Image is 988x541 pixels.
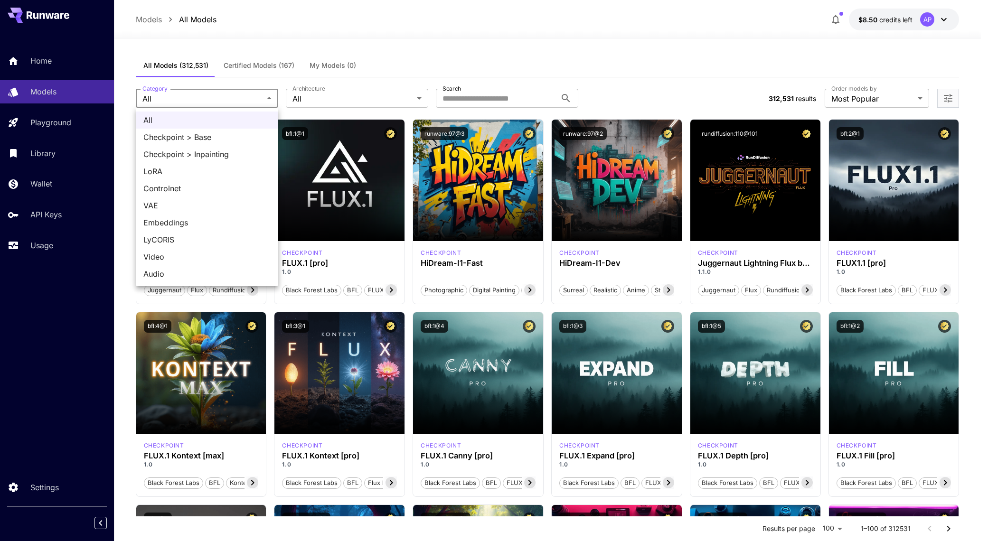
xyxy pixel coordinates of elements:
span: Controlnet [143,183,271,194]
span: LyCORIS [143,234,271,245]
span: Audio [143,268,271,280]
span: LoRA [143,166,271,177]
span: Checkpoint > Inpainting [143,149,271,160]
span: All [143,114,271,126]
span: Video [143,251,271,262]
span: Checkpoint > Base [143,131,271,143]
span: Embeddings [143,217,271,228]
span: VAE [143,200,271,211]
